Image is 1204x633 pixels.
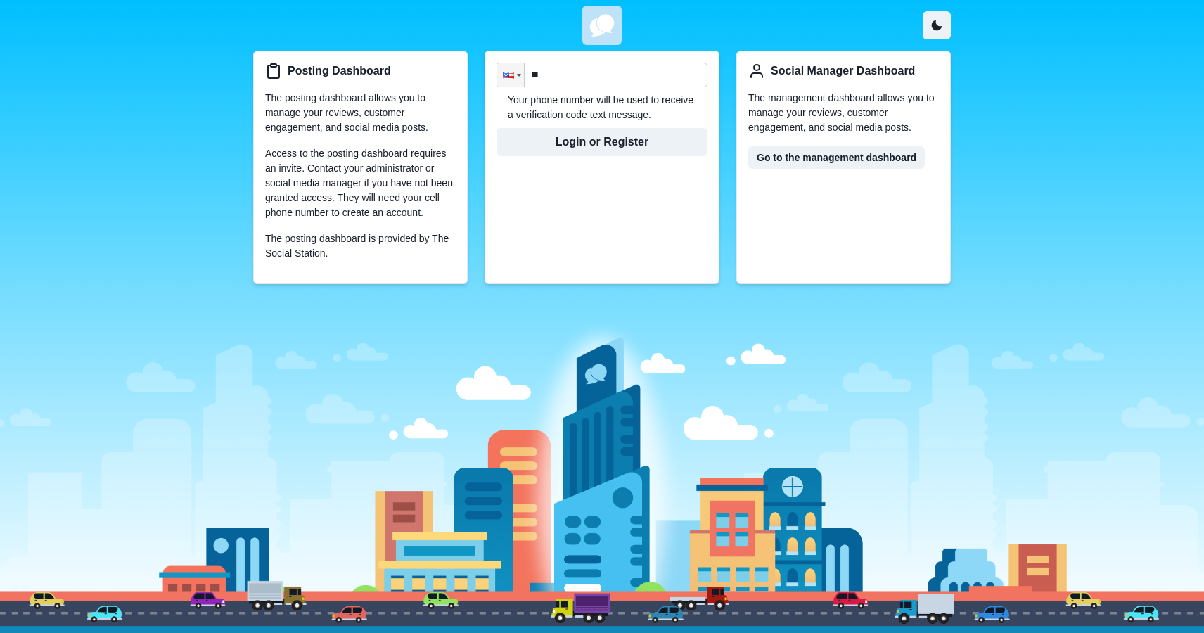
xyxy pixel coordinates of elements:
[771,64,915,77] h5: Social Manager Dashboard
[585,8,619,42] img: u8dYElcwoIgCIIgCIIgCIIgCIIgCIIgCIIgCIIgCIIgCIIgCIIgCIIgCIIgCIIgCIKgBfgfhTKg+uHK8RYAAAAASUVORK5CYII=
[497,93,707,122] p: Your phone number will be used to receive a verification code text message.
[923,11,951,39] button: Toggle Mode
[497,63,524,87] div: United States: + 1
[265,146,456,220] p: Access to the posting dashboard requires an invite. Contact your administrator or social media ma...
[265,231,456,261] p: The posting dashboard is provided by The Social Station.
[288,64,391,77] h5: Posting Dashboard
[497,128,707,156] button: Login or Register
[748,146,925,169] a: Go to the management dashboard
[265,91,456,135] p: The posting dashboard allows you to manage your reviews, customer engagement, and social media po...
[748,91,939,135] p: The management dashboard allows you to manage your reviews, customer engagement, and social media...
